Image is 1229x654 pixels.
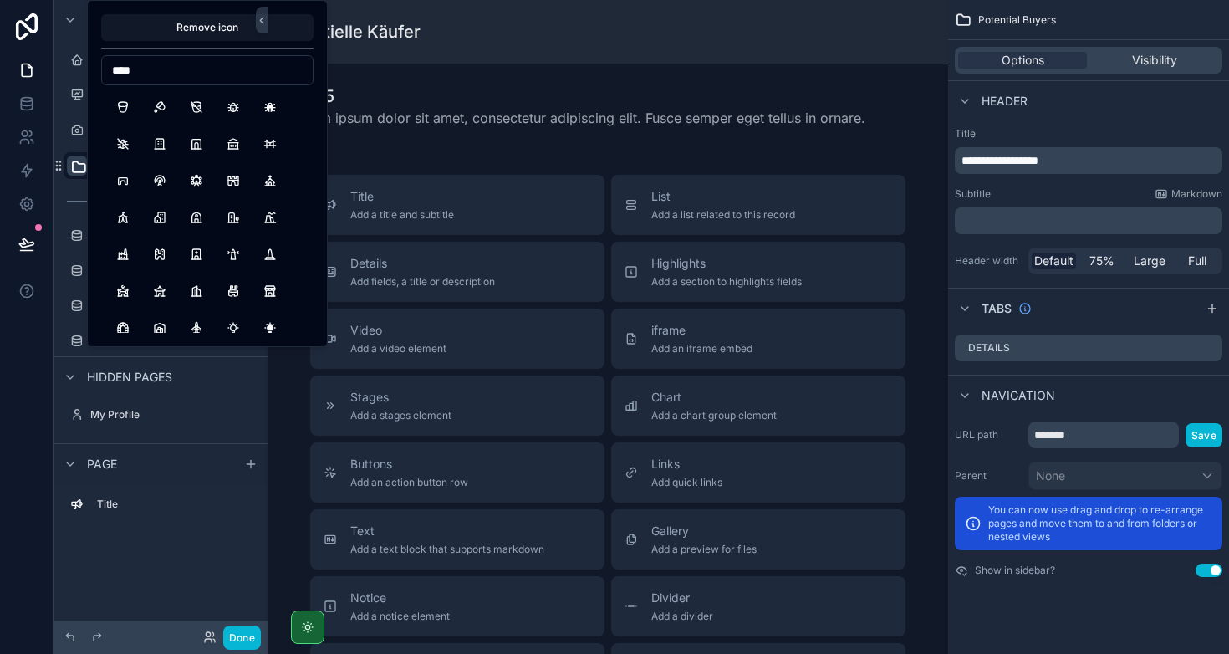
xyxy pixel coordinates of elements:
[64,47,258,74] a: Home
[145,129,175,159] button: Building
[255,239,285,269] button: BuildingMonument
[90,408,254,422] label: My Profile
[611,509,905,570] button: GalleryAdd a preview for files
[978,13,1056,27] span: Potential Buyers
[255,92,285,122] button: BugFilled
[968,341,1010,355] label: Details
[651,208,795,222] span: Add a list related to this record
[350,208,454,222] span: Add a title and subtitle
[145,92,175,122] button: BucketDroplet
[955,254,1022,268] label: Header width
[108,92,138,122] button: Bucket
[64,82,258,109] a: Brand Analytics
[108,202,138,232] button: BuildingCircus
[651,456,722,473] span: Links
[64,293,258,319] a: Related Searches
[350,275,495,289] span: Add fields, a title or description
[108,313,138,343] button: BuildingTunnel
[181,92,212,122] button: BucketOff
[310,576,604,636] button: NoticeAdd a notice element
[955,147,1222,174] div: scrollable content
[982,387,1055,404] span: Navigation
[350,456,468,473] span: Buttons
[982,300,1012,317] span: Tabs
[255,276,285,306] button: BuildingStore
[1036,468,1065,484] span: None
[310,376,604,436] button: StagesAdd a stages element
[350,590,450,606] span: Notice
[350,409,451,422] span: Add a stages element
[651,389,777,406] span: Chart
[255,129,285,159] button: BuildingBridge
[218,202,248,232] button: BuildingEstate
[955,207,1222,234] div: scrollable content
[651,409,777,422] span: Add a chart group element
[310,175,604,235] button: TitleAdd a title and subtitle
[64,117,258,144] a: Social Analytics
[350,610,450,623] span: Add a notice element
[108,166,138,196] button: BuildingBridge2
[101,14,314,41] button: Remove icon
[108,239,138,269] button: BuildingFactory2
[218,92,248,122] button: Bug
[982,93,1028,110] span: Header
[611,376,905,436] button: ChartAdd a chart group element
[651,255,802,272] span: Highlights
[651,590,713,606] span: Divider
[181,166,212,196] button: BuildingCarousel
[310,242,604,302] button: DetailsAdd fields, a title or description
[108,276,138,306] button: BuildingMosque
[611,242,905,302] button: HighlightsAdd a section to highlights fields
[955,187,991,201] label: Subtitle
[145,239,175,269] button: BuildingFortress
[975,564,1055,577] label: Show in sidebar?
[255,313,285,343] button: BulbFilled
[1034,253,1073,269] span: Default
[1132,52,1177,69] span: Visibility
[145,202,175,232] button: BuildingCommunity
[87,369,172,386] span: Hidden pages
[350,342,446,355] span: Add a video element
[255,202,285,232] button: BuildingFactory
[651,322,752,339] span: iframe
[145,276,175,306] button: BuildingPavilion
[651,476,722,489] span: Add quick links
[350,389,451,406] span: Stages
[611,442,905,503] button: LinksAdd quick links
[278,20,421,43] h1: Potentielle Käufer
[64,222,258,249] a: SERP
[350,255,495,272] span: Details
[181,202,212,232] button: BuildingCottage
[218,129,248,159] button: BuildingBank
[310,309,604,369] button: VideoAdd a video element
[955,469,1022,483] label: Parent
[64,258,258,284] a: Social
[651,188,795,205] span: List
[350,322,446,339] span: Video
[64,328,258,355] a: People
[611,175,905,235] button: ListAdd a list related to this record
[310,509,604,570] button: TextAdd a text block that supports markdown
[54,483,268,534] div: scrollable content
[1186,423,1222,447] button: Save
[955,428,1022,442] label: URL path
[181,313,212,343] button: BuildingWindTurbine
[350,188,454,205] span: Title
[1171,187,1222,201] span: Markdown
[1188,253,1206,269] span: Full
[255,166,285,196] button: BuildingChurch
[651,275,802,289] span: Add a section to highlights fields
[1028,462,1222,490] button: None
[218,313,248,343] button: Bulb
[1134,253,1165,269] span: Large
[218,239,248,269] button: BuildingLighthouse
[1155,187,1222,201] a: Markdown
[181,276,212,306] button: BuildingSkyscraper
[218,166,248,196] button: BuildingCastle
[145,166,175,196] button: BuildingBroadcastTower
[651,610,713,623] span: Add a divider
[181,239,212,269] button: BuildingHospital
[955,127,1222,141] label: Title
[651,523,757,539] span: Gallery
[350,476,468,489] span: Add an action button row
